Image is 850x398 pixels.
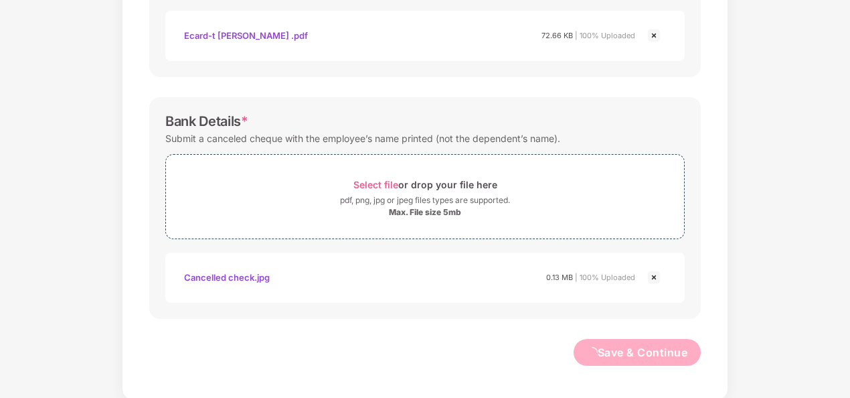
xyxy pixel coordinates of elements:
img: svg+xml;base64,PHN2ZyBpZD0iQ3Jvc3MtMjR4MjQiIHhtbG5zPSJodHRwOi8vd3d3LnczLm9yZy8yMDAwL3N2ZyIgd2lkdG... [646,27,662,44]
span: Select file [353,179,398,190]
div: Max. File size 5mb [389,207,461,218]
span: | 100% Uploaded [575,273,635,282]
span: Select fileor drop your file herepdf, png, jpg or jpeg files types are supported.Max. File size 5mb [166,165,684,228]
button: loadingSave & Continue [574,339,701,366]
span: | 100% Uploaded [575,31,635,40]
div: Submit a canceled cheque with the employee’s name printed (not the dependent’s name). [165,129,560,147]
div: Bank Details [165,113,248,129]
img: svg+xml;base64,PHN2ZyBpZD0iQ3Jvc3MtMjR4MjQiIHhtbG5zPSJodHRwOi8vd3d3LnczLm9yZy8yMDAwL3N2ZyIgd2lkdG... [646,269,662,285]
span: 0.13 MB [546,273,573,282]
div: pdf, png, jpg or jpeg files types are supported. [340,194,510,207]
span: 72.66 KB [541,31,573,40]
div: Cancelled check.jpg [184,266,270,289]
div: Ecard-t [PERSON_NAME] .pdf [184,24,308,47]
div: or drop your file here [353,176,497,194]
